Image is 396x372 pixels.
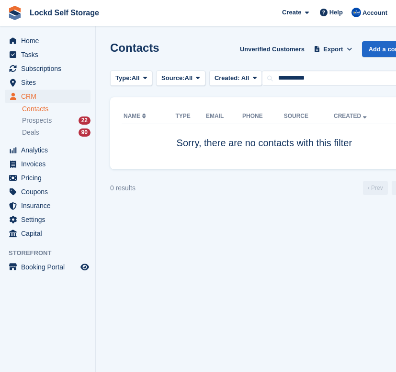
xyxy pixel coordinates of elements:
[21,227,79,240] span: Capital
[161,73,184,83] span: Source:
[206,109,242,124] th: Email
[21,185,79,198] span: Coupons
[242,109,284,124] th: Phone
[22,105,91,114] a: Contacts
[284,109,334,124] th: Source
[323,45,343,54] span: Export
[21,143,79,157] span: Analytics
[21,171,79,185] span: Pricing
[22,128,91,138] a: Deals 90
[21,90,79,103] span: CRM
[79,116,91,125] div: 22
[21,48,79,61] span: Tasks
[110,70,152,86] button: Type: All
[5,48,91,61] a: menu
[209,70,262,86] button: Created: All
[21,199,79,212] span: Insurance
[8,6,22,20] img: stora-icon-8386f47178a22dfd0bd8f6a31ec36ba5ce8667c1dd55bd0f319d3a0aa187defe.svg
[110,183,136,193] div: 0 results
[5,171,91,185] a: menu
[215,74,240,81] span: Created:
[21,260,79,274] span: Booking Portal
[115,73,132,83] span: Type:
[22,128,39,137] span: Deals
[156,70,205,86] button: Source: All
[241,74,249,81] span: All
[175,109,206,124] th: Type
[5,199,91,212] a: menu
[21,62,79,75] span: Subscriptions
[5,76,91,89] a: menu
[21,34,79,47] span: Home
[334,113,369,119] a: Created
[362,8,387,18] span: Account
[329,8,343,17] span: Help
[5,90,91,103] a: menu
[282,8,301,17] span: Create
[5,213,91,226] a: menu
[5,34,91,47] a: menu
[124,113,148,119] a: Name
[236,41,308,57] a: Unverified Customers
[5,185,91,198] a: menu
[5,260,91,274] a: menu
[21,213,79,226] span: Settings
[5,227,91,240] a: menu
[363,181,388,195] a: Previous
[9,248,95,258] span: Storefront
[22,116,52,125] span: Prospects
[22,116,91,126] a: Prospects 22
[5,62,91,75] a: menu
[312,41,354,57] button: Export
[26,5,103,21] a: Lockd Self Storage
[79,128,91,137] div: 90
[351,8,361,17] img: Jonny Bleach
[110,41,159,54] h1: Contacts
[5,143,91,157] a: menu
[21,157,79,171] span: Invoices
[79,261,91,273] a: Preview store
[132,73,140,83] span: All
[21,76,79,89] span: Sites
[177,138,352,148] span: Sorry, there are no contacts with this filter
[185,73,193,83] span: All
[5,157,91,171] a: menu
